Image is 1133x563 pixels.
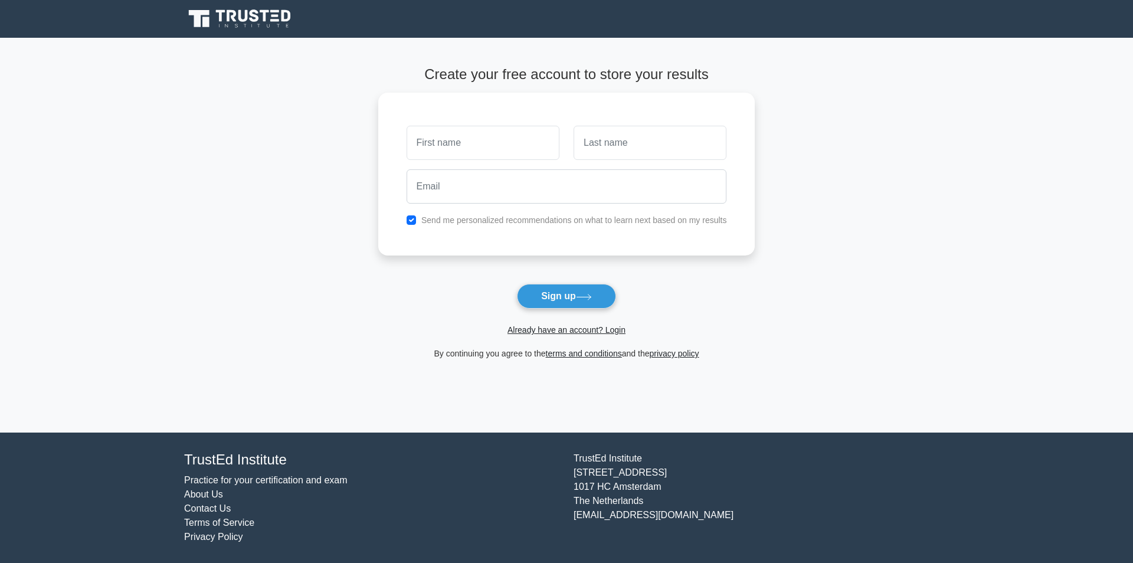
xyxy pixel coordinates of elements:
a: Contact Us [184,503,231,513]
input: Last name [574,126,726,160]
h4: Create your free account to store your results [378,66,755,83]
input: Email [407,169,727,204]
input: First name [407,126,559,160]
a: terms and conditions [546,349,622,358]
a: Terms of Service [184,518,254,528]
a: Practice for your certification and exam [184,475,348,485]
a: privacy policy [650,349,699,358]
a: Privacy Policy [184,532,243,542]
div: TrustEd Institute [STREET_ADDRESS] 1017 HC Amsterdam The Netherlands [EMAIL_ADDRESS][DOMAIN_NAME] [566,451,956,544]
label: Send me personalized recommendations on what to learn next based on my results [421,215,727,225]
a: About Us [184,489,223,499]
button: Sign up [517,284,616,309]
a: Already have an account? Login [507,325,626,335]
div: By continuing you agree to the and the [371,346,762,361]
h4: TrustEd Institute [184,451,559,469]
